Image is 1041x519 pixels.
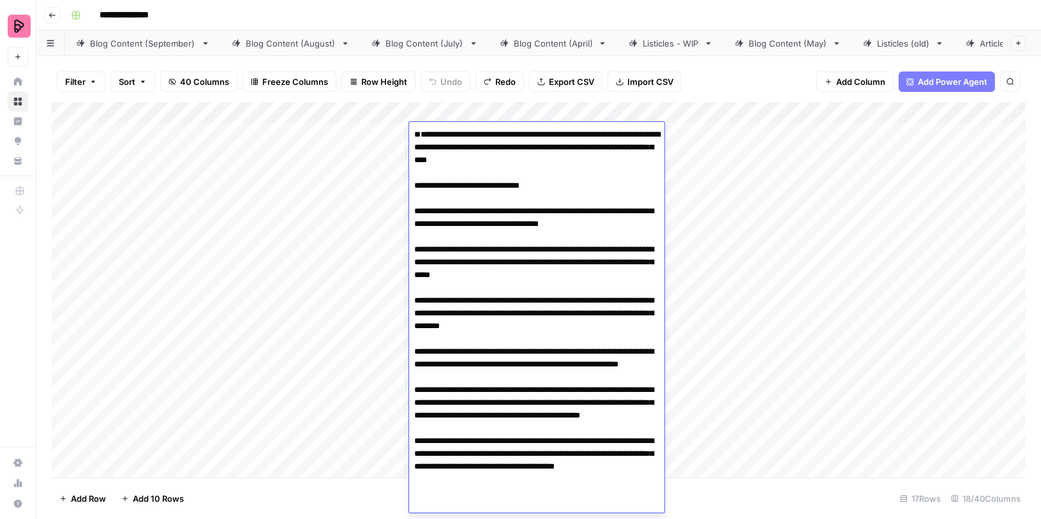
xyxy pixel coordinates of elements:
[243,71,336,92] button: Freeze Columns
[724,31,852,56] a: Blog Content (May)
[52,488,114,509] button: Add Row
[8,151,28,171] a: Your Data
[8,71,28,92] a: Home
[489,31,618,56] a: Blog Content (April)
[895,488,946,509] div: 17 Rows
[341,71,416,92] button: Row Height
[8,493,28,514] button: Help + Support
[8,15,31,38] img: Preply Logo
[90,37,196,50] div: Blog Content (September)
[8,453,28,473] a: Settings
[180,75,229,88] span: 40 Columns
[749,37,827,50] div: Blog Content (May)
[421,71,470,92] button: Undo
[57,71,105,92] button: Filter
[529,71,603,92] button: Export CSV
[386,37,464,50] div: Blog Content (July)
[877,37,930,50] div: Listicles (old)
[627,75,673,88] span: Import CSV
[946,488,1026,509] div: 18/40 Columns
[816,71,894,92] button: Add Column
[8,131,28,151] a: Opportunities
[980,37,1038,50] div: Article to Docs
[440,75,462,88] span: Undo
[246,37,336,50] div: Blog Content (August)
[514,37,593,50] div: Blog Content (April)
[643,37,699,50] div: Listicles - WIP
[361,75,407,88] span: Row Height
[65,31,221,56] a: Blog Content (September)
[133,492,184,505] span: Add 10 Rows
[608,71,682,92] button: Import CSV
[110,71,155,92] button: Sort
[65,75,86,88] span: Filter
[361,31,489,56] a: Blog Content (July)
[8,473,28,493] a: Usage
[71,492,106,505] span: Add Row
[549,75,594,88] span: Export CSV
[852,31,955,56] a: Listicles (old)
[262,75,328,88] span: Freeze Columns
[495,75,516,88] span: Redo
[836,75,885,88] span: Add Column
[8,10,28,42] button: Workspace: Preply
[8,111,28,132] a: Insights
[899,71,995,92] button: Add Power Agent
[8,91,28,112] a: Browse
[160,71,237,92] button: 40 Columns
[918,75,987,88] span: Add Power Agent
[618,31,724,56] a: Listicles - WIP
[476,71,524,92] button: Redo
[221,31,361,56] a: Blog Content (August)
[114,488,191,509] button: Add 10 Rows
[119,75,135,88] span: Sort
